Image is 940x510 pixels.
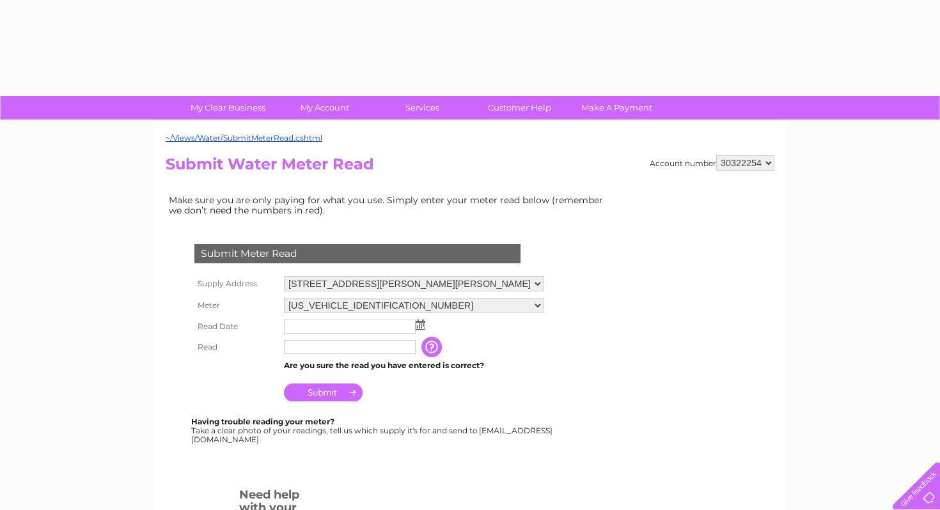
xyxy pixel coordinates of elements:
th: Read [191,337,281,357]
td: Are you sure the read you have entered is correct? [281,357,547,374]
div: Submit Meter Read [194,244,521,263]
b: Having trouble reading your meter? [191,417,334,426]
div: Take a clear photo of your readings, tell us which supply it's for and send to [EMAIL_ADDRESS][DO... [191,417,554,444]
a: My Clear Business [175,96,281,120]
th: Meter [191,295,281,316]
a: Customer Help [467,96,572,120]
a: Services [370,96,475,120]
img: ... [416,320,425,330]
a: Make A Payment [564,96,670,120]
th: Read Date [191,316,281,337]
a: My Account [272,96,378,120]
div: Account number [650,155,774,171]
a: ~/Views/Water/SubmitMeterRead.cshtml [166,133,322,143]
th: Supply Address [191,273,281,295]
input: Submit [284,383,363,401]
input: Information [421,337,444,357]
td: Make sure you are only paying for what you use. Simply enter your meter read below (remember we d... [166,192,613,219]
h2: Submit Water Meter Read [166,155,774,180]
